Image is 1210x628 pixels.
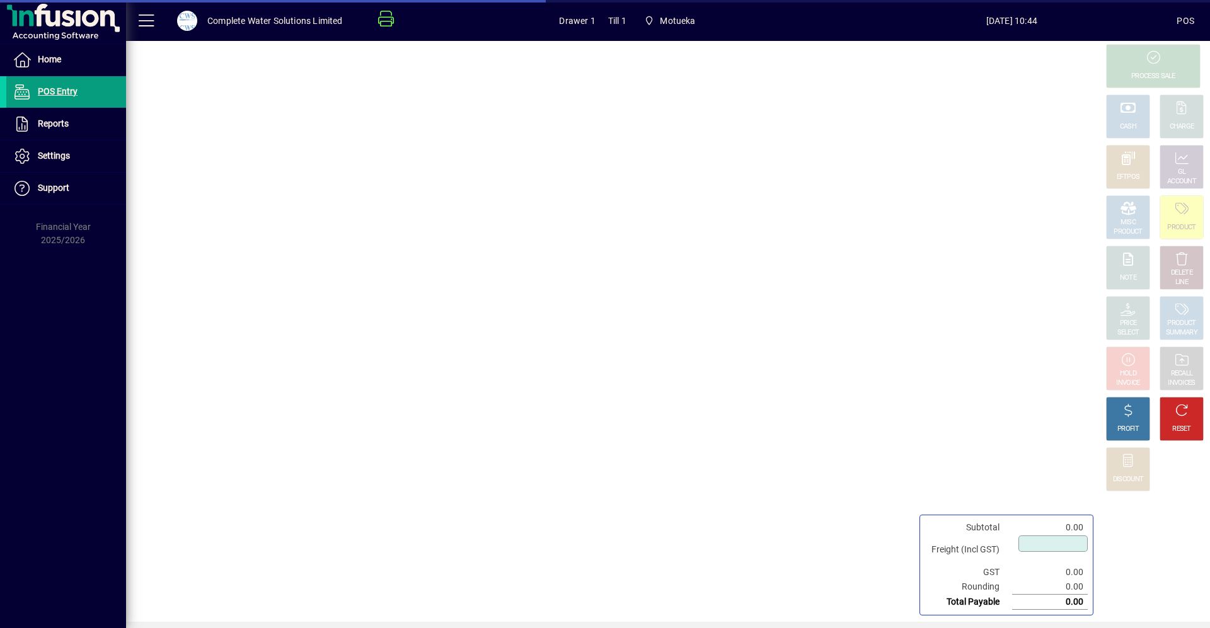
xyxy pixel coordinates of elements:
[925,535,1012,565] td: Freight (Incl GST)
[1171,369,1193,379] div: RECALL
[38,183,69,193] span: Support
[1012,520,1088,535] td: 0.00
[1120,273,1136,283] div: NOTE
[1120,369,1136,379] div: HOLD
[925,520,1012,535] td: Subtotal
[925,565,1012,579] td: GST
[1114,227,1142,237] div: PRODUCT
[38,118,69,128] span: Reports
[6,140,126,172] a: Settings
[1012,595,1088,610] td: 0.00
[559,11,595,31] span: Drawer 1
[639,9,701,32] span: Motueka
[1117,173,1140,182] div: EFTPOS
[1172,425,1191,434] div: RESET
[6,173,126,204] a: Support
[38,86,78,96] span: POS Entry
[38,54,61,64] span: Home
[1117,328,1139,338] div: SELECT
[846,11,1177,31] span: [DATE] 10:44
[1178,168,1186,177] div: GL
[38,151,70,161] span: Settings
[1120,319,1137,328] div: PRICE
[1168,379,1195,388] div: INVOICES
[1117,425,1139,434] div: PROFIT
[1167,319,1196,328] div: PRODUCT
[1170,122,1194,132] div: CHARGE
[1113,475,1143,484] div: DISCOUNT
[1177,11,1194,31] div: POS
[1012,565,1088,579] td: 0.00
[1171,268,1192,278] div: DELETE
[1175,278,1188,287] div: LINE
[1116,379,1139,388] div: INVOICE
[608,11,626,31] span: Till 1
[167,9,207,32] button: Profile
[1167,223,1196,232] div: PRODUCT
[660,11,695,31] span: Motueka
[6,44,126,76] a: Home
[1121,218,1136,227] div: MISC
[1167,177,1196,186] div: ACCOUNT
[6,108,126,140] a: Reports
[1120,122,1136,132] div: CASH
[925,595,1012,610] td: Total Payable
[925,579,1012,595] td: Rounding
[1166,328,1197,338] div: SUMMARY
[1012,579,1088,595] td: 0.00
[207,11,343,31] div: Complete Water Solutions Limited
[1131,72,1175,81] div: PROCESS SALE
